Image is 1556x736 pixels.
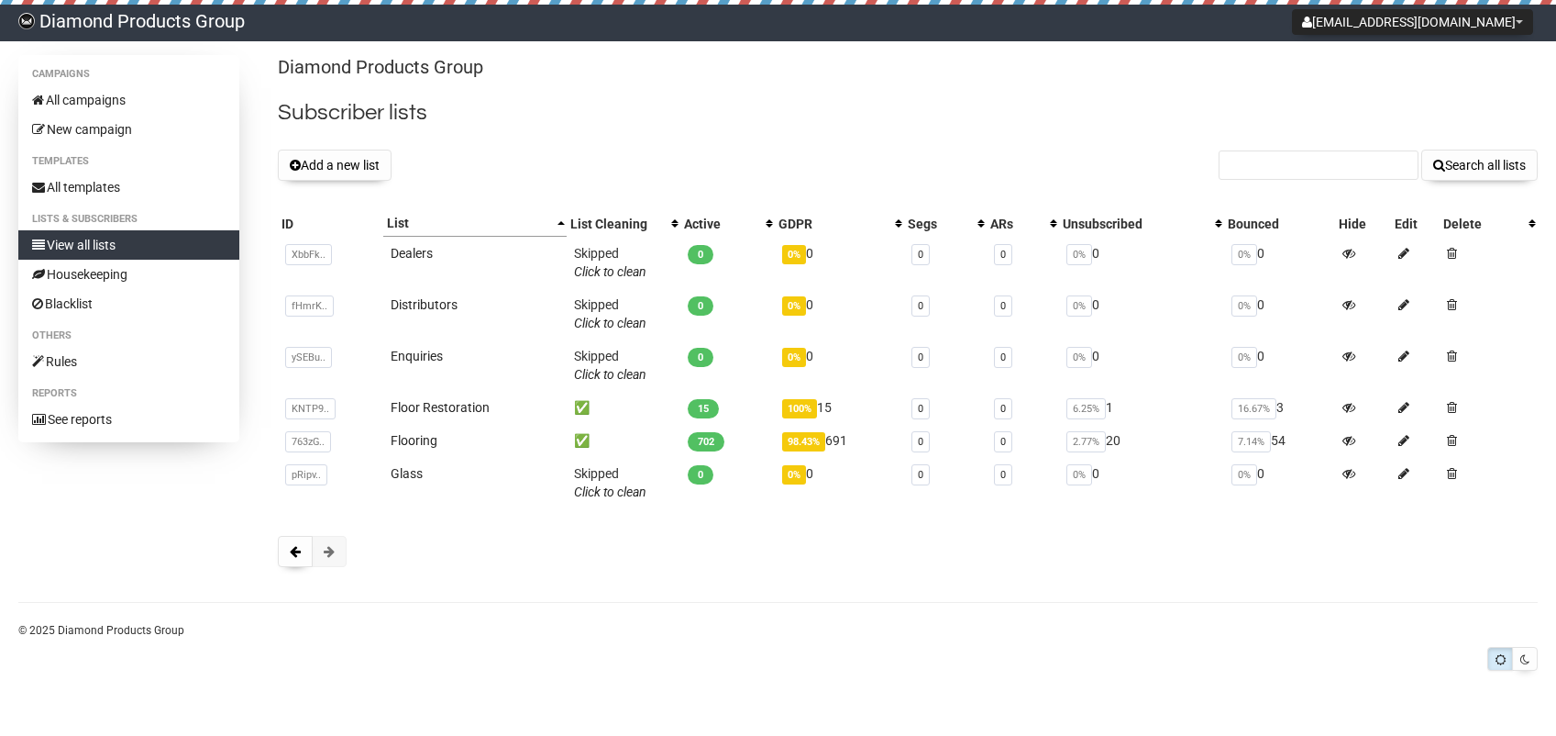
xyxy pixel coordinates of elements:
[285,398,336,419] span: KNTP9..
[908,215,968,233] div: Segs
[1059,391,1223,424] td: 1
[278,96,1538,129] h2: Subscriber lists
[1231,464,1257,485] span: 0%
[1224,424,1335,457] td: 54
[680,210,775,237] th: Active: No sort applied, activate to apply an ascending sort
[918,300,923,312] a: 0
[987,210,1059,237] th: ARs: No sort applied, activate to apply an ascending sort
[574,466,646,499] span: Skipped
[1335,210,1391,237] th: Hide: No sort applied, sorting is disabled
[688,245,713,264] span: 0
[18,405,239,434] a: See reports
[18,347,239,376] a: Rules
[1231,431,1271,452] span: 7.14%
[1224,391,1335,424] td: 3
[1224,288,1335,340] td: 0
[918,403,923,415] a: 0
[18,260,239,289] a: Housekeeping
[782,432,825,452] span: 98.43%
[18,230,239,260] a: View all lists
[782,245,806,264] span: 0%
[1059,340,1223,391] td: 0
[391,349,443,363] a: Enquiries
[391,400,490,415] a: Floor Restoration
[391,246,433,261] a: Dealers
[567,424,680,457] td: ✅
[1059,210,1223,237] th: Unsubscribed: No sort applied, activate to apply an ascending sort
[1224,340,1335,391] td: 0
[1443,215,1519,233] div: Delete
[574,485,646,499] a: Click to clean
[918,469,923,481] a: 0
[391,466,423,481] a: Glass
[688,399,719,418] span: 15
[778,215,885,233] div: GDPR
[574,264,646,279] a: Click to clean
[285,431,331,452] span: 763zG..
[574,367,646,382] a: Click to clean
[18,620,1538,641] p: © 2025 Diamond Products Group
[1228,215,1331,233] div: Bounced
[18,115,239,144] a: New campaign
[574,349,646,382] span: Skipped
[18,325,239,347] li: Others
[990,215,1041,233] div: ARs
[391,297,458,312] a: Distributors
[684,215,756,233] div: Active
[918,436,923,448] a: 0
[1231,296,1257,317] span: 0%
[688,432,724,452] span: 702
[1224,210,1335,237] th: Bounced: No sort applied, sorting is disabled
[285,244,332,265] span: XbbFk..
[278,55,1538,80] p: Diamond Products Group
[1231,244,1257,265] span: 0%
[18,289,239,318] a: Blacklist
[285,296,334,317] span: fHmrK..
[918,249,923,261] a: 0
[1231,398,1276,419] span: 16.67%
[1292,9,1533,35] button: [EMAIL_ADDRESS][DOMAIN_NAME]
[782,296,806,316] span: 0%
[688,296,713,316] span: 0
[1440,210,1538,237] th: Delete: No sort applied, activate to apply an ascending sort
[574,316,646,330] a: Click to clean
[775,391,903,424] td: 15
[918,351,923,363] a: 0
[574,297,646,330] span: Skipped
[1339,215,1387,233] div: Hide
[1000,300,1006,312] a: 0
[775,237,903,288] td: 0
[1000,249,1006,261] a: 0
[567,391,680,424] td: ✅
[775,288,903,340] td: 0
[383,210,567,237] th: List: Ascending sort applied, activate to apply a descending sort
[775,424,903,457] td: 691
[1000,436,1006,448] a: 0
[285,347,332,368] span: ySEBu..
[782,399,817,418] span: 100%
[18,13,35,29] img: 0e15046020f1bb11392451ad42f33bbf
[18,63,239,85] li: Campaigns
[18,173,239,202] a: All templates
[570,215,662,233] div: List Cleaning
[1059,424,1223,457] td: 20
[285,464,327,485] span: pRipv..
[1066,244,1092,265] span: 0%
[1066,464,1092,485] span: 0%
[904,210,987,237] th: Segs: No sort applied, activate to apply an ascending sort
[1066,398,1106,419] span: 6.25%
[775,340,903,391] td: 0
[1000,351,1006,363] a: 0
[1066,431,1106,452] span: 2.77%
[1066,347,1092,368] span: 0%
[782,348,806,367] span: 0%
[688,465,713,485] span: 0
[688,348,713,367] span: 0
[1224,457,1335,508] td: 0
[782,465,806,485] span: 0%
[567,210,680,237] th: List Cleaning: No sort applied, activate to apply an ascending sort
[1066,296,1092,317] span: 0%
[18,85,239,115] a: All campaigns
[1000,403,1006,415] a: 0
[18,151,239,173] li: Templates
